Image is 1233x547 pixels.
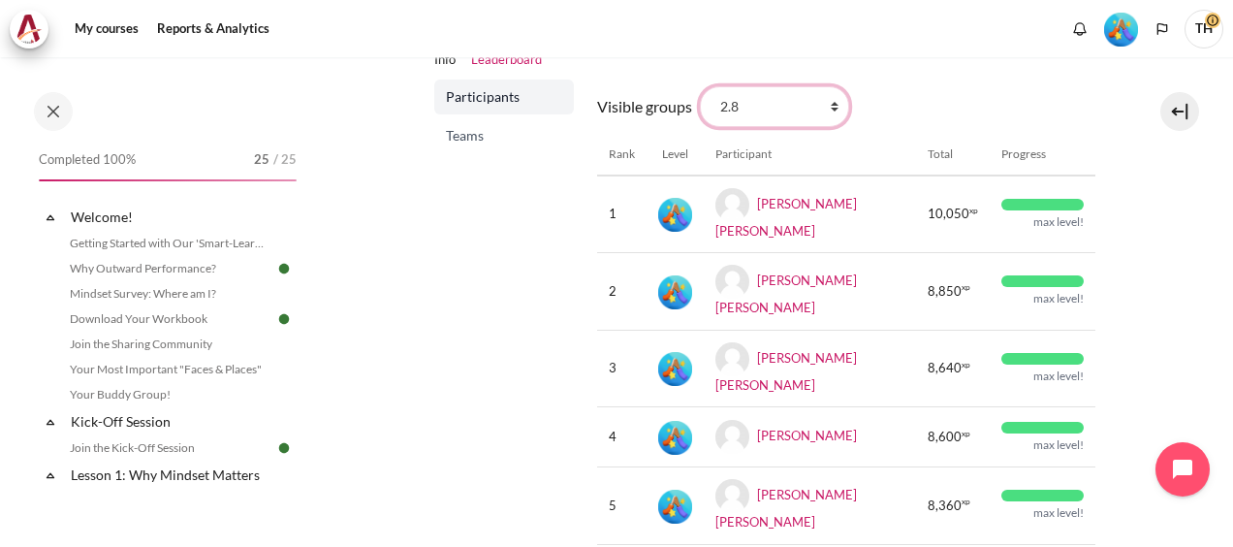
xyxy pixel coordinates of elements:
[64,232,275,255] a: Getting Started with Our 'Smart-Learning' Platform
[704,134,916,176] th: Participant
[1033,214,1084,230] div: max level!
[64,282,275,306] a: Mindset Survey: Where am I?
[446,87,566,107] span: Participants
[64,436,275,460] a: Join the Kick-Off Session
[658,351,692,387] div: Level #5
[275,439,293,457] img: Done
[446,126,566,145] span: Teams
[254,150,269,170] span: 25
[1104,13,1138,47] img: Level #5
[41,208,60,227] span: Collapse
[658,490,692,524] img: Level #5
[434,118,574,153] a: Teams
[658,198,692,232] img: Level #5
[658,352,692,386] img: Level #5
[275,260,293,277] img: Done
[928,428,962,447] span: 8,600
[68,462,275,488] a: Lesson 1: Why Mindset Matters
[68,408,275,434] a: Kick-Off Session
[962,499,970,504] span: xp
[658,275,692,309] img: Level #5
[1065,15,1094,44] div: Show notification window with no new notifications
[715,487,857,530] a: [PERSON_NAME] [PERSON_NAME]
[434,80,574,114] a: Participants
[64,307,275,331] a: Download Your Workbook
[1104,11,1138,47] div: Level #5
[1185,10,1223,48] a: User menu
[757,428,857,443] a: [PERSON_NAME]
[597,253,647,331] td: 2
[64,383,275,406] a: Your Buddy Group!
[928,359,962,378] span: 8,640
[150,10,276,48] a: Reports & Analytics
[68,204,275,230] a: Welcome!
[647,134,704,176] th: Level
[41,412,60,432] span: Collapse
[928,205,969,224] span: 10,050
[658,421,692,455] img: Level #5
[273,150,297,170] span: / 25
[597,330,647,407] td: 3
[990,134,1095,176] th: Progress
[68,10,145,48] a: My courses
[1033,505,1084,521] div: max level!
[715,350,857,393] a: [PERSON_NAME] [PERSON_NAME]
[962,363,970,368] span: xp
[10,10,58,48] a: Architeck Architeck
[969,209,978,213] span: xp
[658,273,692,309] div: Level #5
[597,134,647,176] th: Rank
[39,150,136,170] span: Completed 100%
[916,134,990,176] th: Total
[597,176,647,253] td: 1
[1096,11,1146,47] a: Level #5
[1033,291,1084,306] div: max level!
[1148,15,1177,44] button: Languages
[275,310,293,328] img: Done
[658,419,692,455] div: Level #5
[39,179,297,181] div: 100%
[434,50,456,70] a: Info
[962,285,970,290] span: xp
[1185,10,1223,48] span: TH
[64,333,275,356] a: Join the Sharing Community
[715,273,857,315] a: [PERSON_NAME] [PERSON_NAME]
[64,257,275,280] a: Why Outward Performance?
[64,490,275,513] a: Lesson 1 Videos (17 min.)
[597,407,647,467] td: 4
[275,493,293,510] img: Done
[928,497,962,516] span: 8,360
[715,195,857,238] a: [PERSON_NAME] [PERSON_NAME]
[1033,369,1084,384] div: max level!
[658,488,692,524] div: Level #5
[16,15,43,44] img: Architeck
[471,50,542,70] a: Leaderboard
[928,282,962,302] span: 8,850
[597,467,647,545] td: 5
[597,95,692,118] label: Visible groups
[1033,437,1084,453] div: max level!
[962,432,970,436] span: xp
[658,196,692,232] div: Level #5
[41,466,60,485] span: Collapse
[64,358,275,381] a: Your Most Important "Faces & Places"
